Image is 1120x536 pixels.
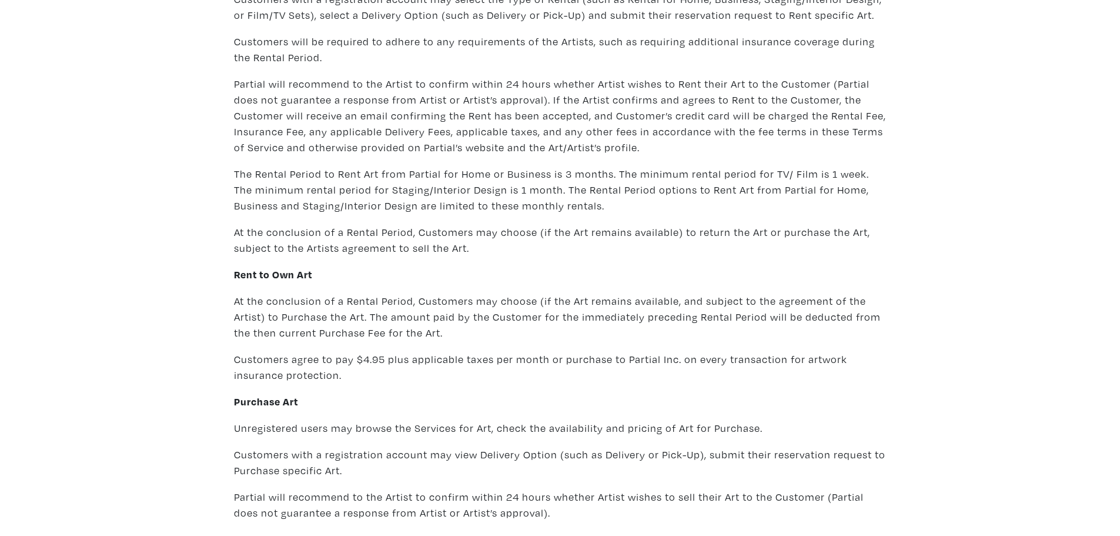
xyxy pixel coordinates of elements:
p: Partial will recommend to the Artist to confirm within 24 hours whether Artist wishes to sell the... [234,489,887,521]
p: Unregistered users may browse the Services for Art, check the availability and pricing of Art for... [234,420,887,436]
p: Partial will recommend to the Artist to confirm within 24 hours whether Artist wishes to Rent the... [234,76,887,155]
p: Customers will be required to adhere to any requirements of the Artists, such as requiring additi... [234,34,887,65]
strong: Purchase Art [234,395,298,408]
p: The Rental Period to Rent Art from Partial for Home or Business is 3 months. The minimum rental p... [234,166,887,214]
p: At the conclusion of a Rental Period, Customers may choose (if the Art remains available) to retu... [234,224,887,256]
p: At the conclusion of a Rental Period, Customers may choose (if the Art remains available, and sub... [234,293,887,341]
strong: Rent to Own Art [234,268,312,281]
p: Customers with a registration account may view Delivery Option (such as Delivery or Pick-Up), sub... [234,447,887,478]
p: Customers agree to pay $4.95 plus applicable taxes per month or purchase to Partial Inc. on every... [234,351,887,383]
